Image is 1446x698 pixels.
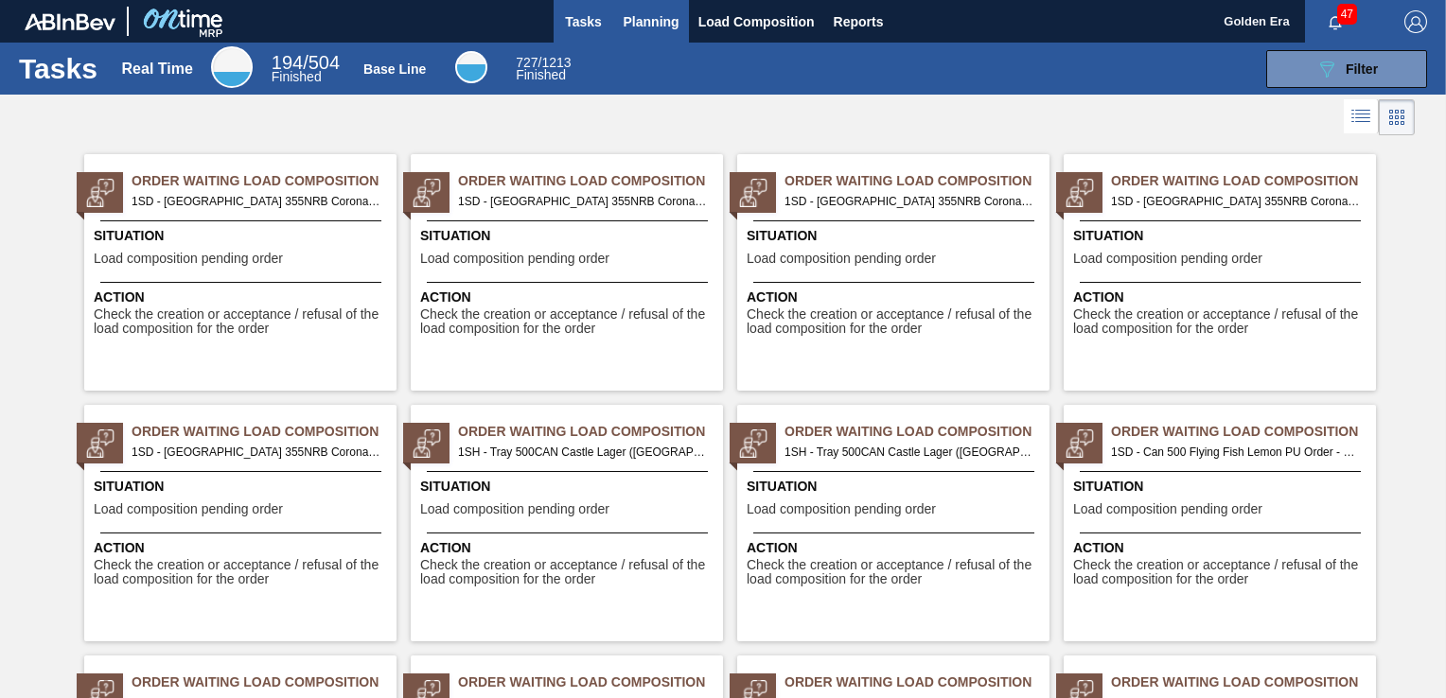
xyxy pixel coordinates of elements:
[739,179,767,207] img: status
[94,502,283,516] span: Load composition pending order
[1111,422,1376,442] span: Order Waiting Load Composition
[1073,288,1371,307] span: Action
[785,672,1049,692] span: Order Waiting Load Composition
[132,171,397,191] span: Order Waiting Load Composition
[1073,477,1371,497] span: Situation
[363,61,426,77] div: Base Line
[458,422,723,442] span: Order Waiting Load Composition
[1111,672,1376,692] span: Order Waiting Load Composition
[1337,4,1357,25] span: 47
[1073,538,1371,558] span: Action
[516,57,571,81] div: Base Line
[747,502,936,516] span: Load composition pending order
[272,69,322,84] span: Finished
[747,288,1045,307] span: Action
[516,55,571,70] span: / 1213
[747,477,1045,497] span: Situation
[1073,307,1371,337] span: Check the creation or acceptance / refusal of the load composition for the order
[1111,191,1361,212] span: 1SD - Carton 355NRB Corona (VBI) Order - 31846
[1073,558,1371,587] span: Check the creation or acceptance / refusal of the load composition for the order
[25,13,115,30] img: TNhmsLtSVTkK8tSr43FrP2fwEKptu5GPRR3wAAAABJRU5ErkJggg==
[1073,252,1262,266] span: Load composition pending order
[94,477,392,497] span: Situation
[516,67,566,82] span: Finished
[94,288,392,307] span: Action
[420,252,609,266] span: Load composition pending order
[458,191,708,212] span: 1SD - Carton 355NRB Corona (VBI) Order - 31440
[698,10,815,33] span: Load Composition
[624,10,679,33] span: Planning
[458,442,708,462] span: 1SH - Tray 500CAN Castle Lager (Hogwarts) Order - 31983
[739,429,767,458] img: status
[94,307,392,337] span: Check the creation or acceptance / refusal of the load composition for the order
[413,179,441,207] img: status
[1111,442,1361,462] span: 1SD - Can 500 Flying Fish Lemon PU Order - 32013
[272,55,340,83] div: Real Time
[1346,61,1378,77] span: Filter
[272,52,340,73] span: / 504
[1066,179,1094,207] img: status
[132,422,397,442] span: Order Waiting Load Composition
[1066,429,1094,458] img: status
[19,58,97,79] h1: Tasks
[420,288,718,307] span: Action
[272,52,303,73] span: 194
[420,226,718,246] span: Situation
[747,226,1045,246] span: Situation
[132,672,397,692] span: Order Waiting Load Composition
[420,538,718,558] span: Action
[413,429,441,458] img: status
[458,171,723,191] span: Order Waiting Load Composition
[94,252,283,266] span: Load composition pending order
[420,558,718,587] span: Check the creation or acceptance / refusal of the load composition for the order
[785,422,1049,442] span: Order Waiting Load Composition
[1266,50,1427,88] button: Filter
[86,179,115,207] img: status
[1073,226,1371,246] span: Situation
[1404,10,1427,33] img: Logout
[834,10,884,33] span: Reports
[420,477,718,497] span: Situation
[785,171,1049,191] span: Order Waiting Load Composition
[1305,9,1366,35] button: Notifications
[420,502,609,516] span: Load composition pending order
[211,46,253,88] div: Real Time
[1344,99,1379,135] div: List Vision
[122,61,193,78] div: Real Time
[94,226,392,246] span: Situation
[420,307,718,337] span: Check the creation or acceptance / refusal of the load composition for the order
[563,10,605,33] span: Tasks
[516,55,538,70] span: 727
[458,672,723,692] span: Order Waiting Load Composition
[747,558,1045,587] span: Check the creation or acceptance / refusal of the load composition for the order
[455,51,487,83] div: Base Line
[747,307,1045,337] span: Check the creation or acceptance / refusal of the load composition for the order
[747,538,1045,558] span: Action
[1073,502,1262,516] span: Load composition pending order
[1379,99,1415,135] div: Card Vision
[132,191,381,212] span: 1SD - Carton 355NRB Corona (VBI) Order - 30510
[94,558,392,587] span: Check the creation or acceptance / refusal of the load composition for the order
[1111,171,1376,191] span: Order Waiting Load Composition
[785,442,1034,462] span: 1SH - Tray 500CAN Castle Lager (Hogwarts) Order - 31984
[94,538,392,558] span: Action
[785,191,1034,212] span: 1SD - Carton 355NRB Corona (VBI) Order - 31845
[86,429,115,458] img: status
[747,252,936,266] span: Load composition pending order
[132,442,381,462] span: 1SD - Carton 355NRB Corona (VBI) Order - 31847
